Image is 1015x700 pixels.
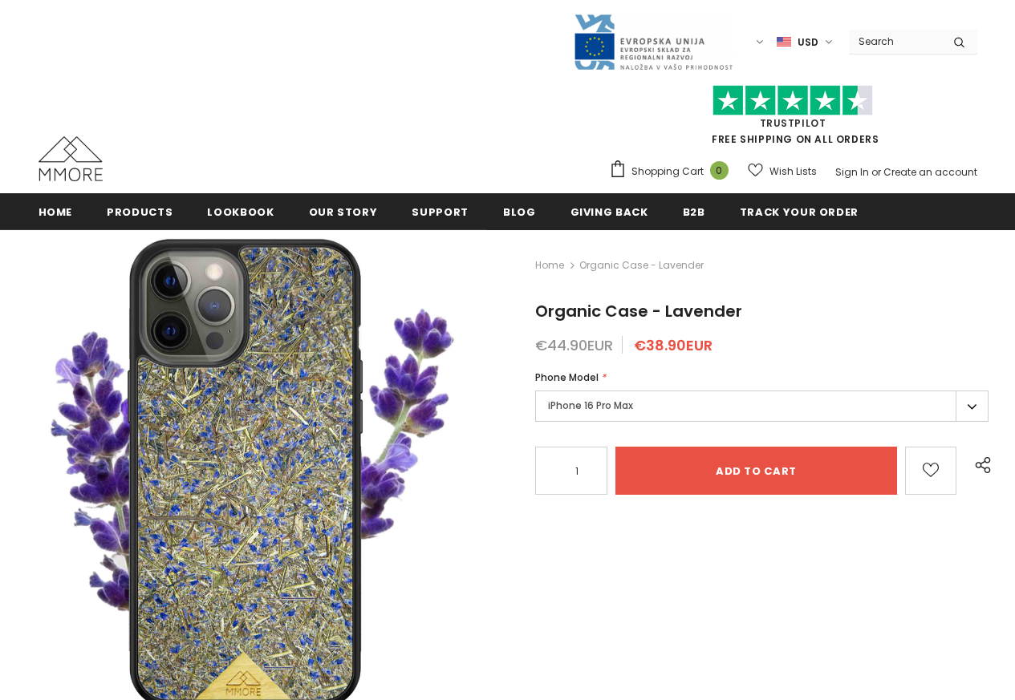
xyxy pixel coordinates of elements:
span: or [871,165,881,179]
a: Trustpilot [760,116,826,130]
label: iPhone 16 Pro Max [535,390,989,422]
span: Home [39,204,73,220]
img: Trust Pilot Stars [713,85,873,116]
span: support [412,204,469,220]
a: Giving back [570,193,648,229]
img: MMORE Cases [39,136,103,181]
span: Track your order [740,204,859,220]
a: Create an account [883,165,977,179]
a: support [412,193,469,229]
span: €38.90EUR [634,335,713,355]
span: B2B [683,204,705,220]
span: Lookbook [207,204,274,220]
a: Blog [503,193,536,229]
a: Products [107,193,173,229]
span: Organic Case - Lavender [579,256,704,275]
span: 0 [710,161,729,180]
span: Giving back [570,204,648,220]
span: Blog [503,204,536,220]
span: Shopping Cart [631,164,704,180]
span: Products [107,204,173,220]
a: Lookbook [207,193,274,229]
span: Wish Lists [769,164,817,180]
a: Sign In [835,165,869,179]
a: Shopping Cart 0 [609,160,737,184]
span: USD [798,34,818,51]
a: Home [39,193,73,229]
img: Javni Razpis [573,13,733,71]
img: USD [777,35,791,49]
span: Phone Model [535,370,599,384]
a: Track your order [740,193,859,229]
span: FREE SHIPPING ON ALL ORDERS [609,92,977,146]
span: Organic Case - Lavender [535,300,742,322]
span: €44.90EUR [535,335,613,355]
a: Our Story [309,193,378,229]
a: B2B [683,193,705,229]
a: Javni Razpis [573,34,733,48]
a: Home [535,256,564,275]
a: Wish Lists [748,157,817,185]
input: Add to cart [615,447,897,495]
input: Search Site [849,30,941,53]
span: Our Story [309,204,378,220]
